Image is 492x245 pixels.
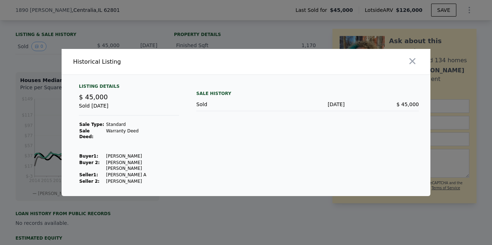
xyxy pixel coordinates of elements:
div: Listing Details [79,83,179,92]
strong: Sale Type: [79,122,104,127]
td: Standard [106,121,179,128]
div: Sale History [196,89,419,98]
td: Warranty Deed [106,128,179,140]
strong: Buyer 1 : [79,154,98,159]
td: [PERSON_NAME] [106,153,179,159]
span: $ 45,000 [79,93,108,101]
div: [DATE] [270,101,345,108]
td: [PERSON_NAME] A [106,172,179,178]
strong: Seller 1 : [79,172,98,177]
span: $ 45,000 [397,101,419,107]
strong: Seller 2: [79,179,99,184]
td: [PERSON_NAME] [PERSON_NAME] [106,159,179,172]
td: [PERSON_NAME] [106,178,179,185]
div: Sold [DATE] [79,102,179,115]
div: Historical Listing [73,58,243,66]
div: Sold [196,101,270,108]
strong: Buyer 2: [79,160,100,165]
strong: Sale Deed: [79,128,94,139]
